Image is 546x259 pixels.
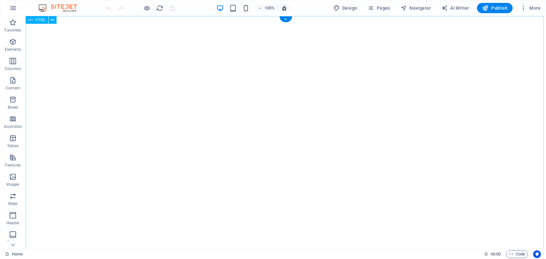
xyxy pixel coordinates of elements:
i: Reload page [156,4,163,12]
button: reload [156,4,163,12]
span: Pages [367,5,390,11]
p: Elements [5,47,21,52]
p: Favorites [4,28,21,33]
p: Header [6,220,19,226]
p: Slider [8,201,18,206]
span: Navigator [401,5,431,11]
h6: 100% [265,4,275,12]
button: AI Writer [439,3,472,13]
button: More [518,3,543,13]
button: Design [331,3,360,13]
p: Boxes [8,105,18,110]
img: Editor Logo [37,4,85,12]
p: Footer [7,240,19,245]
span: Publish [482,5,507,11]
p: Accordion [4,124,22,129]
button: Pages [365,3,392,13]
button: Code [506,250,528,258]
p: Images [6,182,20,187]
p: Columns [5,66,21,71]
h6: Session time [484,250,501,258]
div: Design (Ctrl+Alt+Y) [331,3,360,13]
i: On resize automatically adjust zoom level to fit chosen device. [281,5,287,11]
a: Click to cancel selection. Double-click to open Pages [5,250,23,258]
span: More [520,5,541,11]
p: Content [6,85,20,91]
span: HTML [35,18,46,22]
button: 100% [255,4,278,12]
button: Navigator [398,3,434,13]
span: Code [509,250,525,258]
span: : [495,252,496,256]
span: Design [333,5,357,11]
button: Usercentrics [533,250,541,258]
p: Tables [7,143,19,148]
button: Publish [477,3,513,13]
div: + [279,16,292,22]
button: Click here to leave preview mode and continue editing [143,4,151,12]
p: Features [5,163,21,168]
span: AI Writer [441,5,469,11]
span: 00 00 [491,250,501,258]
